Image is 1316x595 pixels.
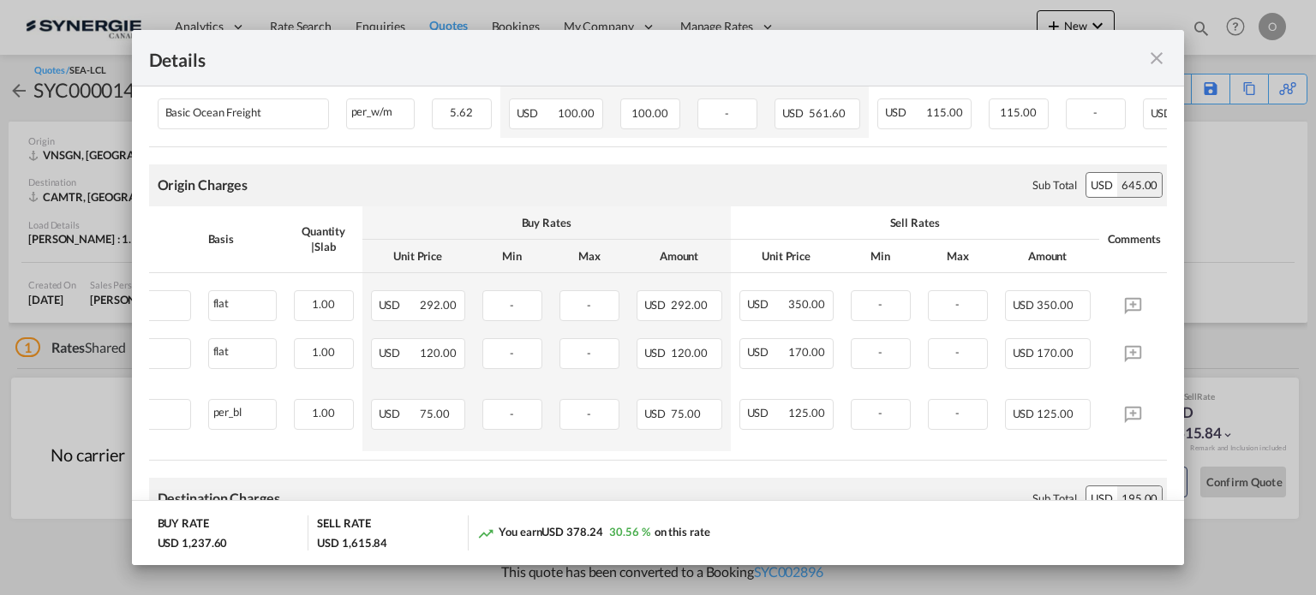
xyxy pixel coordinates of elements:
[788,345,824,359] span: 170.00
[347,99,414,121] div: per_w/m
[379,407,418,420] span: USD
[739,215,1091,230] div: Sell Rates
[450,105,473,119] span: 5.62
[631,106,667,120] span: 100.00
[477,525,494,542] md-icon: icon-trending-up
[474,240,551,273] th: Min
[209,400,276,421] div: per_bl
[644,298,669,312] span: USD
[644,407,669,420] span: USD
[420,346,456,360] span: 120.00
[587,407,591,420] span: -
[209,339,276,360] div: flat
[158,176,248,194] div: Origin Charges
[788,406,824,419] span: 125.00
[158,489,280,508] div: Destination Charges
[1037,407,1073,420] span: 125.00
[317,515,370,535] div: SELL RATE
[725,106,729,120] span: -
[149,47,1066,68] div: Details
[1032,491,1077,506] div: Sub Total
[371,215,722,230] div: Buy Rates
[878,297,882,311] span: -
[878,406,882,419] span: -
[209,291,276,312] div: flat
[955,345,960,359] span: -
[558,106,594,120] span: 100.00
[158,515,209,535] div: BUY RATE
[1093,105,1098,119] span: -
[747,345,787,359] span: USD
[158,535,228,550] div: USD 1,237.60
[671,407,701,420] span: 75.00
[510,407,514,420] span: -
[885,105,924,119] span: USD
[996,240,1099,273] th: Amount
[809,106,845,120] span: 561.60
[955,297,960,311] span: -
[379,298,418,312] span: USD
[208,231,277,247] div: Basis
[1032,177,1077,193] div: Sub Total
[541,525,602,538] span: USD 378.24
[919,240,996,273] th: Max
[926,105,962,119] span: 115.00
[609,525,649,538] span: 30.56 %
[587,298,591,312] span: -
[1117,173,1162,197] div: 645.00
[671,298,707,312] span: 292.00
[551,240,628,273] th: Max
[955,406,960,419] span: -
[420,407,450,420] span: 75.00
[132,30,1185,566] md-dialog: Port of ...
[420,298,456,312] span: 292.00
[731,240,842,273] th: Unit Price
[1013,407,1035,420] span: USD
[510,346,514,360] span: -
[1037,346,1073,360] span: 170.00
[788,297,824,311] span: 350.00
[1013,298,1035,312] span: USD
[747,297,787,311] span: USD
[842,240,919,273] th: Min
[312,297,335,311] span: 1.00
[477,524,709,542] div: You earn on this rate
[317,535,387,550] div: USD 1,615.84
[1099,206,1168,273] th: Comments
[1117,486,1162,510] div: 195.00
[1037,298,1073,312] span: 350.00
[587,346,591,360] span: -
[362,240,474,273] th: Unit Price
[1086,173,1117,197] div: USD
[782,106,807,120] span: USD
[671,346,707,360] span: 120.00
[644,346,669,360] span: USD
[1146,48,1167,68] md-icon: icon-close fg-AAA8AD m-0 cursor
[312,406,335,419] span: 1.00
[1000,105,1036,119] span: 115.00
[747,406,787,419] span: USD
[165,106,261,119] div: Basic Ocean Freight
[510,298,514,312] span: -
[379,346,418,360] span: USD
[1151,106,1173,120] span: USD
[628,240,731,273] th: Amount
[312,345,335,359] span: 1.00
[878,345,882,359] span: -
[1086,486,1117,510] div: USD
[294,223,354,254] div: Quantity | Slab
[517,106,556,120] span: USD
[1013,346,1035,360] span: USD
